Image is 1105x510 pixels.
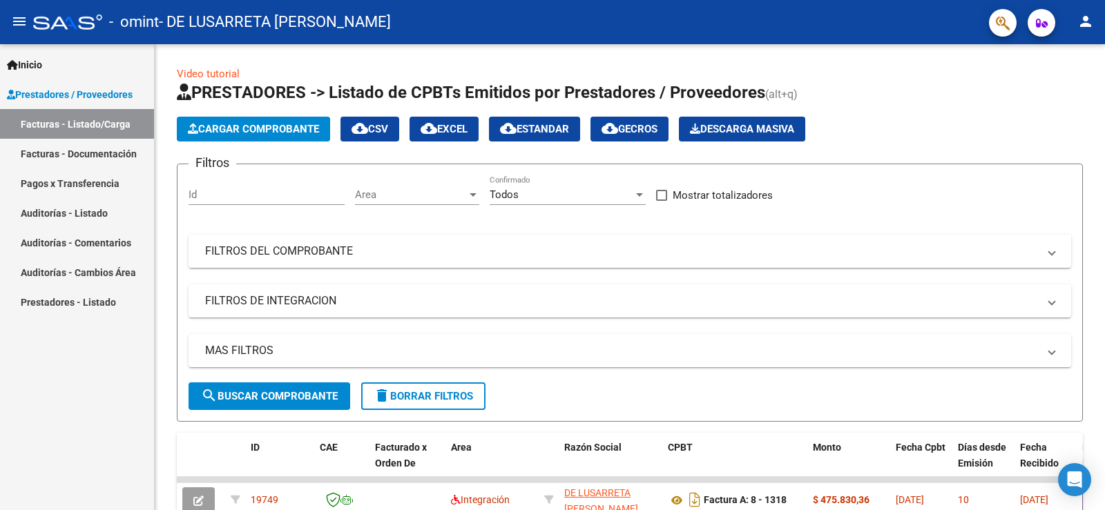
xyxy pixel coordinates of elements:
[205,293,1038,308] mat-panel-title: FILTROS DE INTEGRACION
[7,57,42,72] span: Inicio
[251,442,260,453] span: ID
[361,382,486,410] button: Borrar Filtros
[813,494,869,505] strong: $ 475.830,36
[205,343,1038,358] mat-panel-title: MAS FILTROS
[159,7,391,37] span: - DE LUSARRETA [PERSON_NAME]
[690,123,794,135] span: Descarga Masiva
[602,120,618,137] mat-icon: cloud_download
[559,433,662,493] datatable-header-cell: Razón Social
[355,188,467,201] span: Area
[445,433,539,493] datatable-header-cell: Area
[245,433,314,493] datatable-header-cell: ID
[451,494,510,505] span: Integración
[189,284,1071,317] mat-expansion-panel-header: FILTROS DE INTEGRACION
[1077,13,1094,30] mat-icon: person
[490,188,519,201] span: Todos
[320,442,338,453] span: CAE
[668,442,693,453] span: CPBT
[314,433,369,493] datatable-header-cell: CAE
[369,433,445,493] datatable-header-cell: Facturado x Orden De
[352,123,388,135] span: CSV
[564,442,622,453] span: Razón Social
[952,433,1015,493] datatable-header-cell: Días desde Emisión
[807,433,890,493] datatable-header-cell: Monto
[890,433,952,493] datatable-header-cell: Fecha Cpbt
[500,123,569,135] span: Estandar
[374,387,390,404] mat-icon: delete
[1020,494,1048,505] span: [DATE]
[421,120,437,137] mat-icon: cloud_download
[679,117,805,141] app-download-masive: Descarga masiva de comprobantes (adjuntos)
[201,387,218,404] mat-icon: search
[1058,463,1091,496] div: Open Intercom Messenger
[704,495,787,506] strong: Factura A: 8 - 1318
[679,117,805,141] button: Descarga Masiva
[205,244,1038,259] mat-panel-title: FILTROS DEL COMPROBANTE
[410,117,479,141] button: EXCEL
[673,187,773,204] span: Mostrar totalizadores
[7,87,133,102] span: Prestadores / Proveedores
[375,442,427,469] span: Facturado x Orden De
[958,494,969,505] span: 10
[177,117,330,141] button: Cargar Comprobante
[765,88,798,101] span: (alt+q)
[352,120,368,137] mat-icon: cloud_download
[189,235,1071,268] mat-expansion-panel-header: FILTROS DEL COMPROBANTE
[662,433,807,493] datatable-header-cell: CPBT
[201,390,338,402] span: Buscar Comprobante
[177,68,240,80] a: Video tutorial
[374,390,473,402] span: Borrar Filtros
[1020,442,1059,469] span: Fecha Recibido
[109,7,159,37] span: - omint
[189,334,1071,367] mat-expansion-panel-header: MAS FILTROS
[958,442,1006,469] span: Días desde Emisión
[602,123,657,135] span: Gecros
[896,442,945,453] span: Fecha Cpbt
[813,442,841,453] span: Monto
[421,123,468,135] span: EXCEL
[1015,433,1077,493] datatable-header-cell: Fecha Recibido
[489,117,580,141] button: Estandar
[896,494,924,505] span: [DATE]
[188,123,319,135] span: Cargar Comprobante
[251,494,278,505] span: 19749
[340,117,399,141] button: CSV
[189,382,350,410] button: Buscar Comprobante
[590,117,669,141] button: Gecros
[11,13,28,30] mat-icon: menu
[189,153,236,173] h3: Filtros
[500,120,517,137] mat-icon: cloud_download
[451,442,472,453] span: Area
[177,83,765,102] span: PRESTADORES -> Listado de CPBTs Emitidos por Prestadores / Proveedores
